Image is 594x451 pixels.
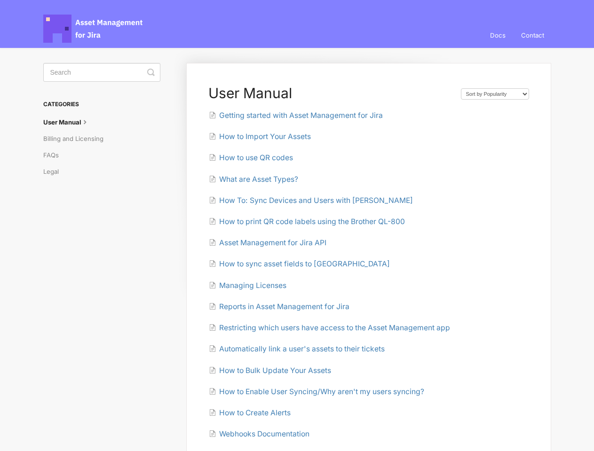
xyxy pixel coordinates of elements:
span: Restricting which users have access to the Asset Management app [219,323,450,332]
a: How to Import Your Assets [209,132,311,141]
a: Asset Management for Jira API [209,238,326,247]
h3: Categories [43,96,160,113]
a: How to Bulk Update Your Assets [209,366,331,375]
span: How To: Sync Devices and Users with [PERSON_NAME] [219,196,413,205]
a: Managing Licenses [209,281,286,290]
span: Getting started with Asset Management for Jira [219,111,383,120]
span: How to print QR code labels using the Brother QL-800 [219,217,405,226]
a: How to Enable User Syncing/Why aren't my users syncing? [209,387,424,396]
span: What are Asset Types? [219,175,298,184]
span: Asset Management for Jira Docs [43,15,144,43]
a: How to use QR codes [209,153,293,162]
a: How to sync asset fields to [GEOGRAPHIC_DATA] [209,259,390,268]
a: User Manual [43,115,97,130]
a: FAQs [43,148,66,163]
a: Contact [514,23,551,48]
a: What are Asset Types? [209,175,298,184]
a: How to print QR code labels using the Brother QL-800 [209,217,405,226]
select: Page reloads on selection [461,88,529,100]
span: How to use QR codes [219,153,293,162]
span: Webhooks Documentation [219,429,309,438]
span: How to Enable User Syncing/Why aren't my users syncing? [219,387,424,396]
a: Billing and Licensing [43,131,111,146]
span: Managing Licenses [219,281,286,290]
a: Docs [483,23,513,48]
a: Getting started with Asset Management for Jira [209,111,383,120]
a: Webhooks Documentation [209,429,309,438]
a: Restricting which users have access to the Asset Management app [209,323,450,332]
span: Reports in Asset Management for Jira [219,302,349,311]
a: Reports in Asset Management for Jira [209,302,349,311]
span: How to sync asset fields to [GEOGRAPHIC_DATA] [219,259,390,268]
input: Search [43,63,160,82]
a: Legal [43,164,66,179]
span: Asset Management for Jira API [219,238,326,247]
span: How to Create Alerts [219,408,291,417]
a: Automatically link a user's assets to their tickets [209,344,385,353]
span: Automatically link a user's assets to their tickets [219,344,385,353]
h1: User Manual [208,85,451,101]
span: How to Bulk Update Your Assets [219,366,331,375]
a: How to Create Alerts [209,408,291,417]
a: How To: Sync Devices and Users with [PERSON_NAME] [209,196,413,205]
span: How to Import Your Assets [219,132,311,141]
